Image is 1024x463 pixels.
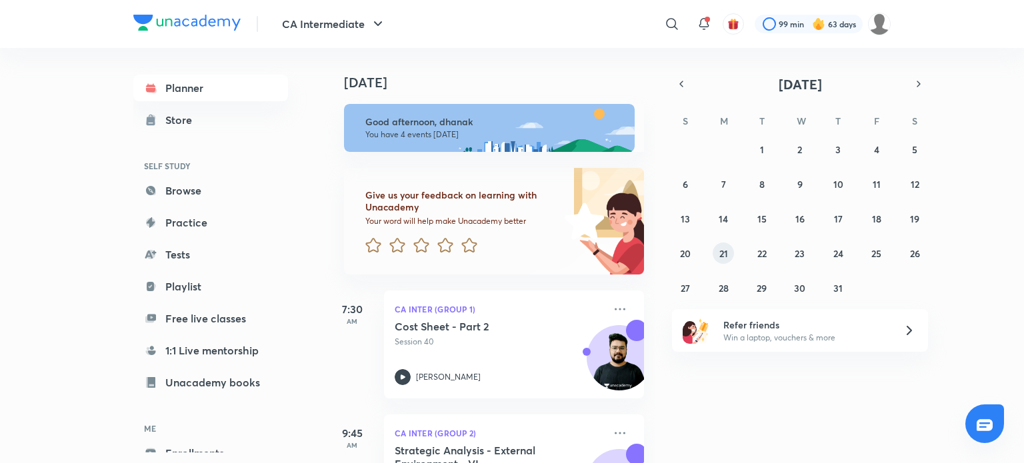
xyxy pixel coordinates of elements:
[866,139,887,160] button: July 4, 2025
[344,104,635,152] img: afternoon
[713,277,734,298] button: July 28, 2025
[723,13,744,35] button: avatar
[789,208,811,229] button: July 16, 2025
[365,129,623,140] p: You have 4 events [DATE]
[720,115,728,127] abbr: Monday
[365,116,623,128] h6: Good afternoon, dhanak
[827,173,849,195] button: July 10, 2025
[133,417,288,440] h6: ME
[833,282,843,294] abbr: July 31, 2025
[133,209,288,236] a: Practice
[681,282,690,294] abbr: July 27, 2025
[835,143,841,156] abbr: July 3, 2025
[133,369,288,396] a: Unacademy books
[325,441,379,449] p: AM
[912,115,917,127] abbr: Saturday
[827,139,849,160] button: July 3, 2025
[795,247,805,260] abbr: July 23, 2025
[133,15,241,31] img: Company Logo
[713,242,734,264] button: July 21, 2025
[751,208,773,229] button: July 15, 2025
[751,242,773,264] button: July 22, 2025
[904,208,925,229] button: July 19, 2025
[904,173,925,195] button: July 12, 2025
[325,425,379,441] h5: 9:45
[794,282,805,294] abbr: July 30, 2025
[133,305,288,332] a: Free live classes
[904,139,925,160] button: July 5, 2025
[834,213,843,225] abbr: July 17, 2025
[759,178,765,191] abbr: July 8, 2025
[874,143,879,156] abbr: July 4, 2025
[344,75,657,91] h4: [DATE]
[866,173,887,195] button: July 11, 2025
[713,208,734,229] button: July 14, 2025
[675,208,696,229] button: July 13, 2025
[760,143,764,156] abbr: July 1, 2025
[797,143,802,156] abbr: July 2, 2025
[789,242,811,264] button: July 23, 2025
[680,247,691,260] abbr: July 20, 2025
[789,173,811,195] button: July 9, 2025
[833,178,843,191] abbr: July 10, 2025
[681,213,690,225] abbr: July 13, 2025
[759,115,765,127] abbr: Tuesday
[874,115,879,127] abbr: Friday
[723,318,887,332] h6: Refer friends
[779,75,822,93] span: [DATE]
[912,143,917,156] abbr: July 5, 2025
[365,189,560,213] h6: Give us your feedback on learning with Unacademy
[721,178,726,191] abbr: July 7, 2025
[835,115,841,127] abbr: Thursday
[133,241,288,268] a: Tests
[910,213,919,225] abbr: July 19, 2025
[833,247,843,260] abbr: July 24, 2025
[757,213,767,225] abbr: July 15, 2025
[751,139,773,160] button: July 1, 2025
[133,337,288,364] a: 1:1 Live mentorship
[719,213,728,225] abbr: July 14, 2025
[683,178,688,191] abbr: July 6, 2025
[165,112,200,128] div: Store
[789,277,811,298] button: July 30, 2025
[871,247,881,260] abbr: July 25, 2025
[797,115,806,127] abbr: Wednesday
[910,247,920,260] abbr: July 26, 2025
[416,371,481,383] p: [PERSON_NAME]
[325,317,379,325] p: AM
[395,320,561,333] h5: Cost Sheet - Part 2
[719,282,729,294] abbr: July 28, 2025
[713,173,734,195] button: July 7, 2025
[719,247,728,260] abbr: July 21, 2025
[866,208,887,229] button: July 18, 2025
[675,173,696,195] button: July 6, 2025
[827,277,849,298] button: July 31, 2025
[133,177,288,204] a: Browse
[691,75,909,93] button: [DATE]
[812,17,825,31] img: streak
[751,173,773,195] button: July 8, 2025
[789,139,811,160] button: July 2, 2025
[911,178,919,191] abbr: July 12, 2025
[868,13,891,35] img: dhanak
[587,332,651,396] img: Avatar
[873,178,881,191] abbr: July 11, 2025
[723,332,887,344] p: Win a laptop, vouchers & more
[325,301,379,317] h5: 7:30
[675,242,696,264] button: July 20, 2025
[519,168,644,274] img: feedback_image
[274,11,394,37] button: CA Intermediate
[133,273,288,300] a: Playlist
[904,242,925,264] button: July 26, 2025
[365,216,560,227] p: Your word will help make Unacademy better
[827,242,849,264] button: July 24, 2025
[133,75,288,101] a: Planner
[395,336,604,348] p: Session 40
[395,425,604,441] p: CA Inter (Group 2)
[133,155,288,177] h6: SELF STUDY
[727,18,739,30] img: avatar
[866,242,887,264] button: July 25, 2025
[751,277,773,298] button: July 29, 2025
[683,115,688,127] abbr: Sunday
[395,301,604,317] p: CA Inter (Group 1)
